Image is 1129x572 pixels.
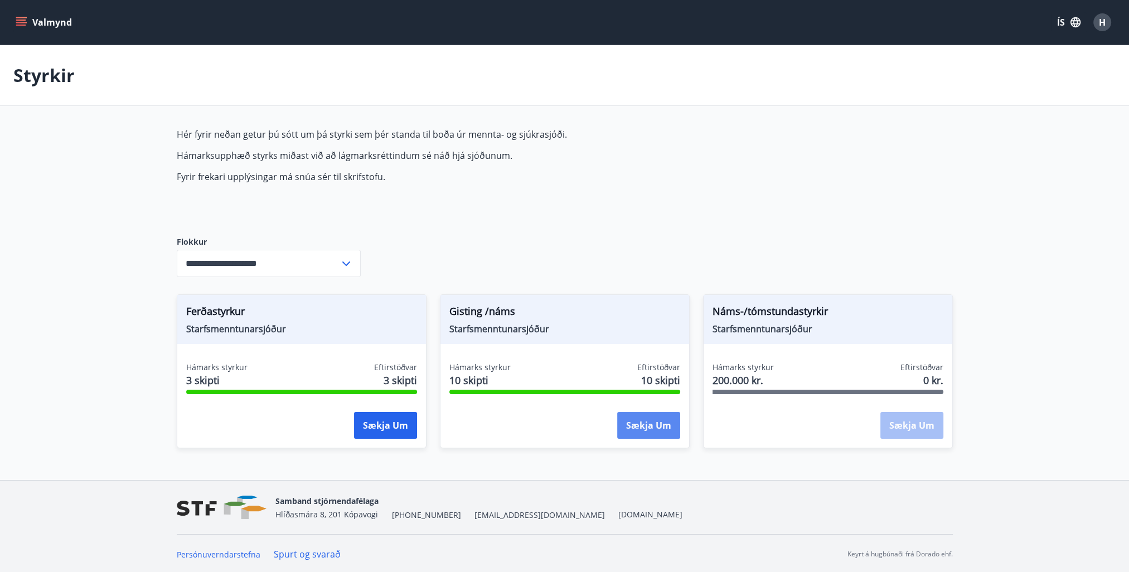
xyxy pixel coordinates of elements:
[186,304,417,323] span: Ferðastyrkur
[1051,12,1087,32] button: ÍS
[384,373,417,387] span: 3 skipti
[186,373,248,387] span: 3 skipti
[449,304,680,323] span: Gisting /náms
[618,509,682,520] a: [DOMAIN_NAME]
[474,510,605,521] span: [EMAIL_ADDRESS][DOMAIN_NAME]
[713,323,943,335] span: Starfsmenntunarsjóður
[1089,9,1116,36] button: H
[449,362,511,373] span: Hámarks styrkur
[13,12,76,32] button: menu
[637,362,680,373] span: Eftirstöðvar
[449,373,511,387] span: 10 skipti
[713,373,774,387] span: 200.000 kr.
[186,362,248,373] span: Hámarks styrkur
[449,323,680,335] span: Starfsmenntunarsjóður
[617,412,680,439] button: Sækja um
[847,549,953,559] p: Keyrt á hugbúnaði frá Dorado ehf.
[177,496,266,520] img: vjCaq2fThgY3EUYqSgpjEiBg6WP39ov69hlhuPVN.png
[900,362,943,373] span: Eftirstöðvar
[177,236,361,248] label: Flokkur
[275,496,379,506] span: Samband stjórnendafélaga
[713,362,774,373] span: Hámarks styrkur
[923,373,943,387] span: 0 kr.
[177,149,703,162] p: Hámarksupphæð styrks miðast við að lágmarksréttindum sé náð hjá sjóðunum.
[13,63,75,88] p: Styrkir
[1099,16,1106,28] span: H
[713,304,943,323] span: Náms-/tómstundastyrkir
[177,128,703,140] p: Hér fyrir neðan getur þú sótt um þá styrki sem þér standa til boða úr mennta- og sjúkrasjóði.
[392,510,461,521] span: [PHONE_NUMBER]
[374,362,417,373] span: Eftirstöðvar
[275,509,378,520] span: Hlíðasmára 8, 201 Kópavogi
[177,171,703,183] p: Fyrir frekari upplýsingar má snúa sér til skrifstofu.
[186,323,417,335] span: Starfsmenntunarsjóður
[641,373,680,387] span: 10 skipti
[177,549,260,560] a: Persónuverndarstefna
[354,412,417,439] button: Sækja um
[274,548,341,560] a: Spurt og svarað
